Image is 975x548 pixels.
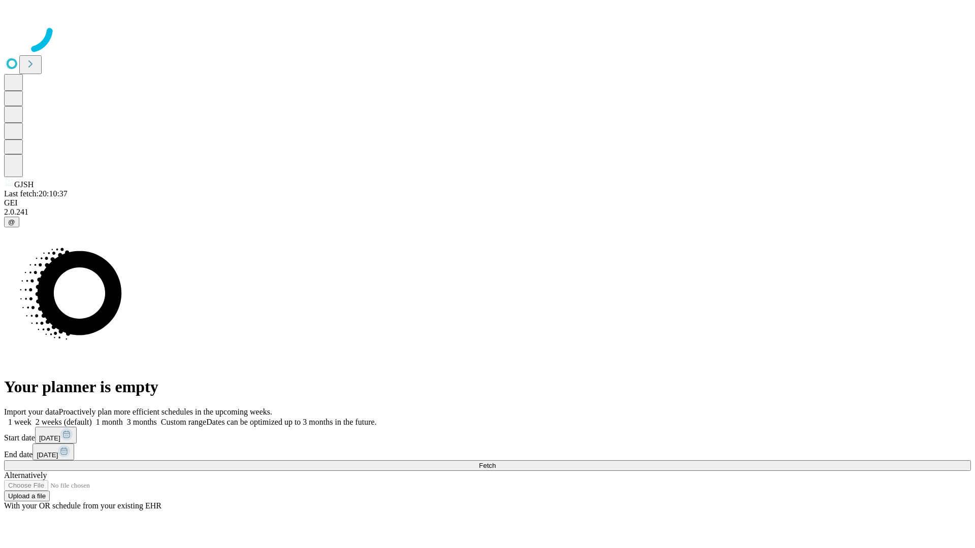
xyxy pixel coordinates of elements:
[161,418,206,426] span: Custom range
[4,501,161,510] span: With your OR schedule from your existing EHR
[36,418,92,426] span: 2 weeks (default)
[4,407,59,416] span: Import your data
[479,462,496,469] span: Fetch
[96,418,123,426] span: 1 month
[37,451,58,459] span: [DATE]
[206,418,376,426] span: Dates can be optimized up to 3 months in the future.
[4,471,47,479] span: Alternatively
[4,491,50,501] button: Upload a file
[4,460,971,471] button: Fetch
[4,443,971,460] div: End date
[4,208,971,217] div: 2.0.241
[127,418,157,426] span: 3 months
[4,217,19,227] button: @
[35,427,77,443] button: [DATE]
[4,378,971,396] h1: Your planner is empty
[14,180,34,189] span: GJSH
[39,434,60,442] span: [DATE]
[8,418,31,426] span: 1 week
[4,189,68,198] span: Last fetch: 20:10:37
[8,218,15,226] span: @
[32,443,74,460] button: [DATE]
[59,407,272,416] span: Proactively plan more efficient schedules in the upcoming weeks.
[4,427,971,443] div: Start date
[4,198,971,208] div: GEI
